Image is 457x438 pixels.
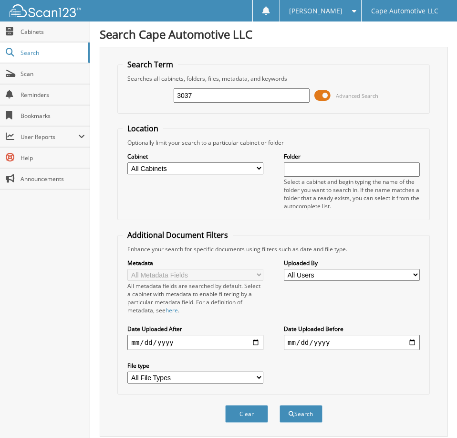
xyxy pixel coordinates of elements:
[21,133,78,141] span: User Reports
[280,405,322,423] button: Search
[123,75,424,83] div: Searches all cabinets, folders, files, metadata, and keywords
[127,325,263,333] label: Date Uploaded After
[127,362,263,370] label: File type
[21,175,85,183] span: Announcements
[284,259,419,267] label: Uploaded By
[127,335,263,350] input: start
[21,91,85,99] span: Reminders
[123,123,163,134] legend: Location
[284,178,419,210] div: Select a cabinet and begin typing the name of the folder you want to search in. If the name match...
[127,259,263,267] label: Metadata
[123,139,424,147] div: Optionally limit your search to a particular cabinet or folder
[289,8,343,14] span: [PERSON_NAME]
[284,325,419,333] label: Date Uploaded Before
[123,245,424,253] div: Enhance your search for specific documents using filters such as date and file type.
[225,405,268,423] button: Clear
[21,28,85,36] span: Cabinets
[21,49,83,57] span: Search
[123,230,233,240] legend: Additional Document Filters
[284,335,419,350] input: end
[123,59,178,70] legend: Search Term
[10,4,81,17] img: scan123-logo-white.svg
[284,152,419,160] label: Folder
[166,306,178,314] a: here
[409,392,457,438] iframe: Chat Widget
[100,26,447,42] h1: Search Cape Automotive LLC
[336,92,378,99] span: Advanced Search
[21,70,85,78] span: Scan
[371,8,438,14] span: Cape Automotive LLC
[21,154,85,162] span: Help
[21,112,85,120] span: Bookmarks
[127,282,263,314] div: All metadata fields are searched by default. Select a cabinet with metadata to enable filtering b...
[127,152,263,160] label: Cabinet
